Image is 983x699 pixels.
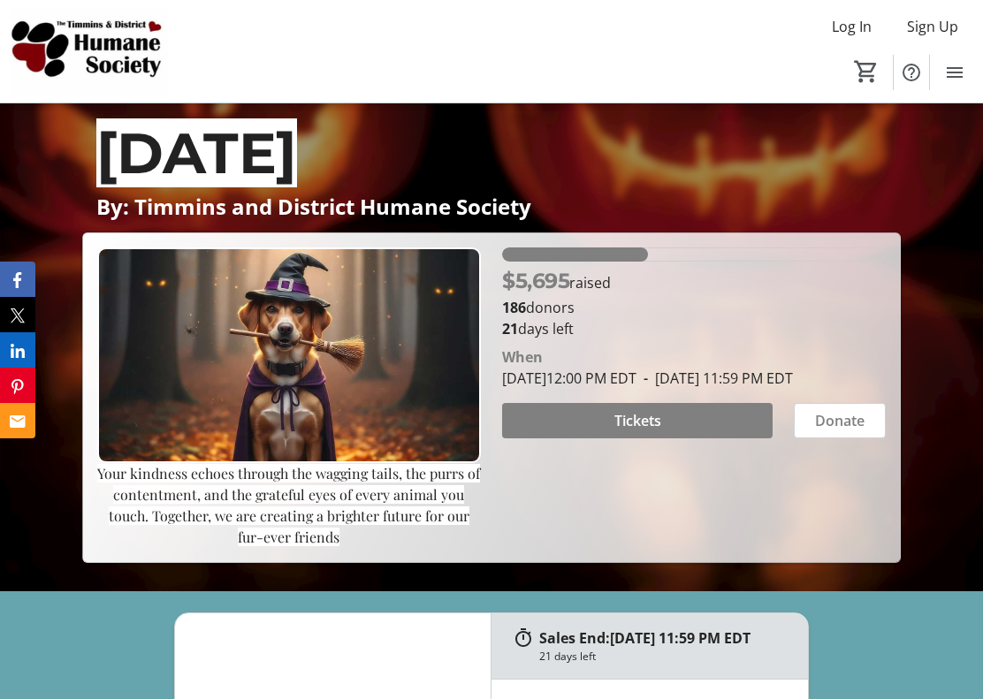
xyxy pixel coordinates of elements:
button: Sign Up [893,12,972,41]
span: [DATE] 11:59 PM EDT [636,368,793,388]
span: $5,695 [502,268,569,293]
button: Cart [850,56,882,87]
p: raised [502,265,611,297]
p: By: Timmins and District Humane Society [96,195,888,218]
p: days left [502,318,886,339]
span: TDHS 50/50 Jackpot [DATE] [96,34,686,187]
img: Campaign CTA Media Photo [97,247,481,463]
button: Donate [794,403,886,438]
button: Log In [818,12,886,41]
span: Log In [832,16,872,37]
div: 21 days left [539,649,596,665]
span: [DATE] 12:00 PM EDT [502,368,636,388]
button: Menu [937,55,972,90]
div: 37.96666666666667% of fundraising goal reached [502,247,886,262]
span: Sign Up [907,16,958,37]
span: - [636,368,655,388]
span: Your kindness echoes through the wagging tails, the purrs of contentment, and the grateful eyes o... [97,464,480,546]
button: Tickets [502,403,773,438]
span: Tickets [614,410,661,431]
img: Timmins and District Humane Society's Logo [11,7,168,95]
button: Help [894,55,929,90]
span: Sales End: [539,628,610,648]
span: [DATE] 11:59 PM EDT [610,628,751,648]
b: 186 [502,298,526,317]
span: 21 [502,319,518,338]
p: donors [502,297,886,318]
span: Donate [815,410,865,431]
div: When [502,346,543,368]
